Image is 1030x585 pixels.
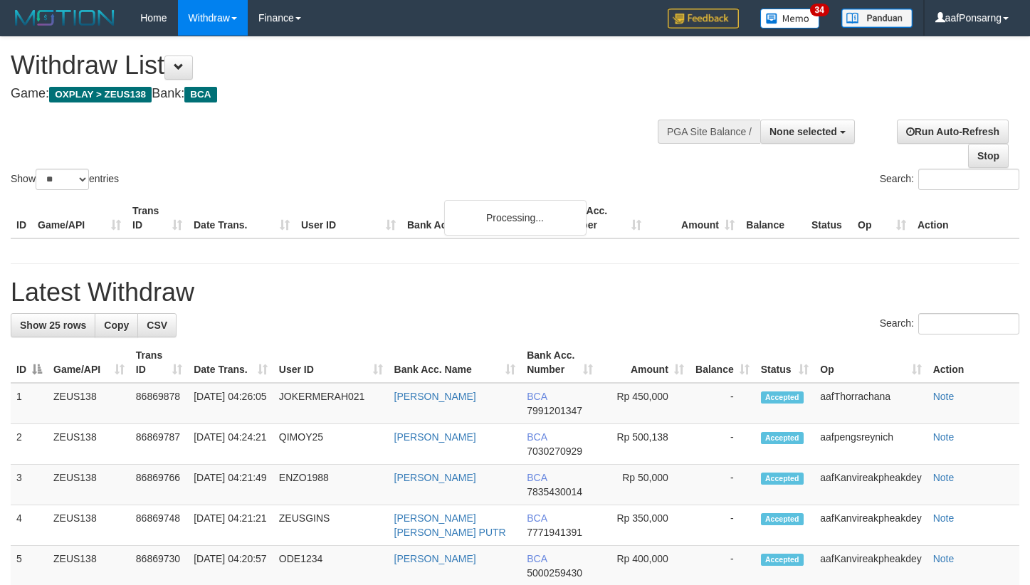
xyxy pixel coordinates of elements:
[599,465,690,505] td: Rp 50,000
[188,465,273,505] td: [DATE] 04:21:49
[130,505,188,546] td: 86869748
[933,391,955,402] a: Note
[394,472,476,483] a: [PERSON_NAME]
[130,342,188,383] th: Trans ID: activate to sort column ascending
[36,169,89,190] select: Showentries
[188,424,273,465] td: [DATE] 04:24:21
[20,320,86,331] span: Show 25 rows
[11,87,673,101] h4: Game: Bank:
[11,424,48,465] td: 2
[184,87,216,102] span: BCA
[127,198,188,238] th: Trans ID
[11,383,48,424] td: 1
[389,342,522,383] th: Bank Acc. Name: activate to sort column ascending
[527,446,582,457] span: Copy 7030270929 to clipboard
[880,313,1019,334] label: Search:
[527,486,582,497] span: Copy 7835430014 to clipboard
[814,342,927,383] th: Op: activate to sort column ascending
[761,432,804,444] span: Accepted
[527,405,582,416] span: Copy 7991201347 to clipboard
[137,313,177,337] a: CSV
[527,472,547,483] span: BCA
[897,120,1009,144] a: Run Auto-Refresh
[658,120,760,144] div: PGA Site Balance /
[841,9,913,28] img: panduan.png
[49,87,152,102] span: OXPLAY > ZEUS138
[273,505,389,546] td: ZEUSGINS
[48,383,130,424] td: ZEUS138
[11,278,1019,307] h1: Latest Withdraw
[814,424,927,465] td: aafpengsreynich
[32,198,127,238] th: Game/API
[11,465,48,505] td: 3
[188,342,273,383] th: Date Trans.: activate to sort column ascending
[394,391,476,402] a: [PERSON_NAME]
[48,342,130,383] th: Game/API: activate to sort column ascending
[814,383,927,424] td: aafThorrachana
[814,465,927,505] td: aafKanvireakpheakdey
[690,424,755,465] td: -
[933,512,955,524] a: Note
[401,198,554,238] th: Bank Acc. Name
[188,198,295,238] th: Date Trans.
[527,527,582,538] span: Copy 7771941391 to clipboard
[394,512,506,538] a: [PERSON_NAME] [PERSON_NAME] PUTR
[933,553,955,564] a: Note
[273,342,389,383] th: User ID: activate to sort column ascending
[527,512,547,524] span: BCA
[130,424,188,465] td: 86869787
[11,342,48,383] th: ID: activate to sort column descending
[806,198,852,238] th: Status
[11,505,48,546] td: 4
[814,505,927,546] td: aafKanvireakpheakdey
[755,342,815,383] th: Status: activate to sort column ascending
[647,198,740,238] th: Amount
[690,383,755,424] td: -
[761,391,804,404] span: Accepted
[880,169,1019,190] label: Search:
[760,120,855,144] button: None selected
[394,431,476,443] a: [PERSON_NAME]
[188,505,273,546] td: [DATE] 04:21:21
[761,473,804,485] span: Accepted
[933,472,955,483] a: Note
[104,320,129,331] span: Copy
[295,198,401,238] th: User ID
[95,313,138,337] a: Copy
[11,198,32,238] th: ID
[394,553,476,564] a: [PERSON_NAME]
[48,424,130,465] td: ZEUS138
[273,465,389,505] td: ENZO1988
[11,51,673,80] h1: Withdraw List
[912,198,1019,238] th: Action
[11,169,119,190] label: Show entries
[599,383,690,424] td: Rp 450,000
[188,383,273,424] td: [DATE] 04:26:05
[527,567,582,579] span: Copy 5000259430 to clipboard
[740,198,806,238] th: Balance
[690,505,755,546] td: -
[769,126,837,137] span: None selected
[690,465,755,505] td: -
[554,198,647,238] th: Bank Acc. Number
[11,313,95,337] a: Show 25 rows
[527,553,547,564] span: BCA
[810,4,829,16] span: 34
[927,342,1019,383] th: Action
[968,144,1009,168] a: Stop
[761,513,804,525] span: Accepted
[11,7,119,28] img: MOTION_logo.png
[599,342,690,383] th: Amount: activate to sort column ascending
[918,169,1019,190] input: Search:
[527,391,547,402] span: BCA
[521,342,599,383] th: Bank Acc. Number: activate to sort column ascending
[918,313,1019,334] input: Search:
[599,505,690,546] td: Rp 350,000
[130,383,188,424] td: 86869878
[690,342,755,383] th: Balance: activate to sort column ascending
[668,9,739,28] img: Feedback.jpg
[130,465,188,505] td: 86869766
[527,431,547,443] span: BCA
[444,200,587,236] div: Processing...
[760,9,820,28] img: Button%20Memo.svg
